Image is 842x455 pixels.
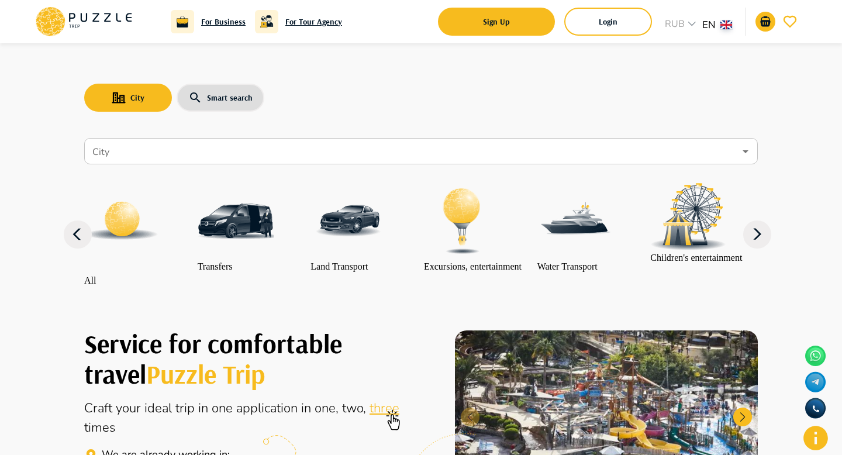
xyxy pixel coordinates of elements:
[370,399,399,417] span: three
[84,399,116,417] span: Craft
[438,8,555,36] button: signup
[177,84,264,112] button: search-with-elastic-search
[310,261,387,272] p: Land Transport
[212,399,236,417] span: one
[755,12,775,32] button: go-to-basket-submit-button
[201,15,246,28] a: For Business
[198,261,274,272] p: Transfers
[310,183,387,272] div: category-landing_transport
[315,399,342,417] span: one,
[537,183,613,272] div: category-water_transport
[84,275,192,286] p: All
[424,183,500,259] img: Activity Transport
[175,399,198,417] span: trip
[780,12,800,32] button: go-to-wishlist-submit-button
[84,183,192,286] div: category-all
[84,84,172,112] button: search-with-city
[537,261,613,272] p: Water Transport
[285,15,342,28] a: For Tour Agency
[146,357,265,390] span: Puzzle Trip
[564,8,652,36] button: login
[650,183,742,263] div: category-children_activity
[84,399,428,437] div: Online aggregator of travel services to travel around the world.
[198,399,212,417] span: in
[116,399,144,417] span: your
[342,399,370,417] span: two,
[198,183,274,259] img: GetTransfer
[650,183,726,250] img: Children activity
[650,253,742,263] p: Children's entertainment
[737,143,754,160] button: Open
[198,183,274,272] div: category-get_transfer
[424,261,522,272] p: Excursions, entertainment
[702,18,716,33] p: en
[310,183,387,259] img: Landing Transport
[84,328,428,389] h1: Create your perfect trip with Puzzle Trip.
[537,183,613,259] img: Water Transport
[301,399,315,417] span: in
[424,183,522,272] div: category-activity
[661,17,702,34] div: RUB
[720,20,732,29] img: lang
[84,419,116,436] span: times
[144,399,175,417] span: ideal
[236,399,301,417] span: application
[84,183,160,258] img: all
